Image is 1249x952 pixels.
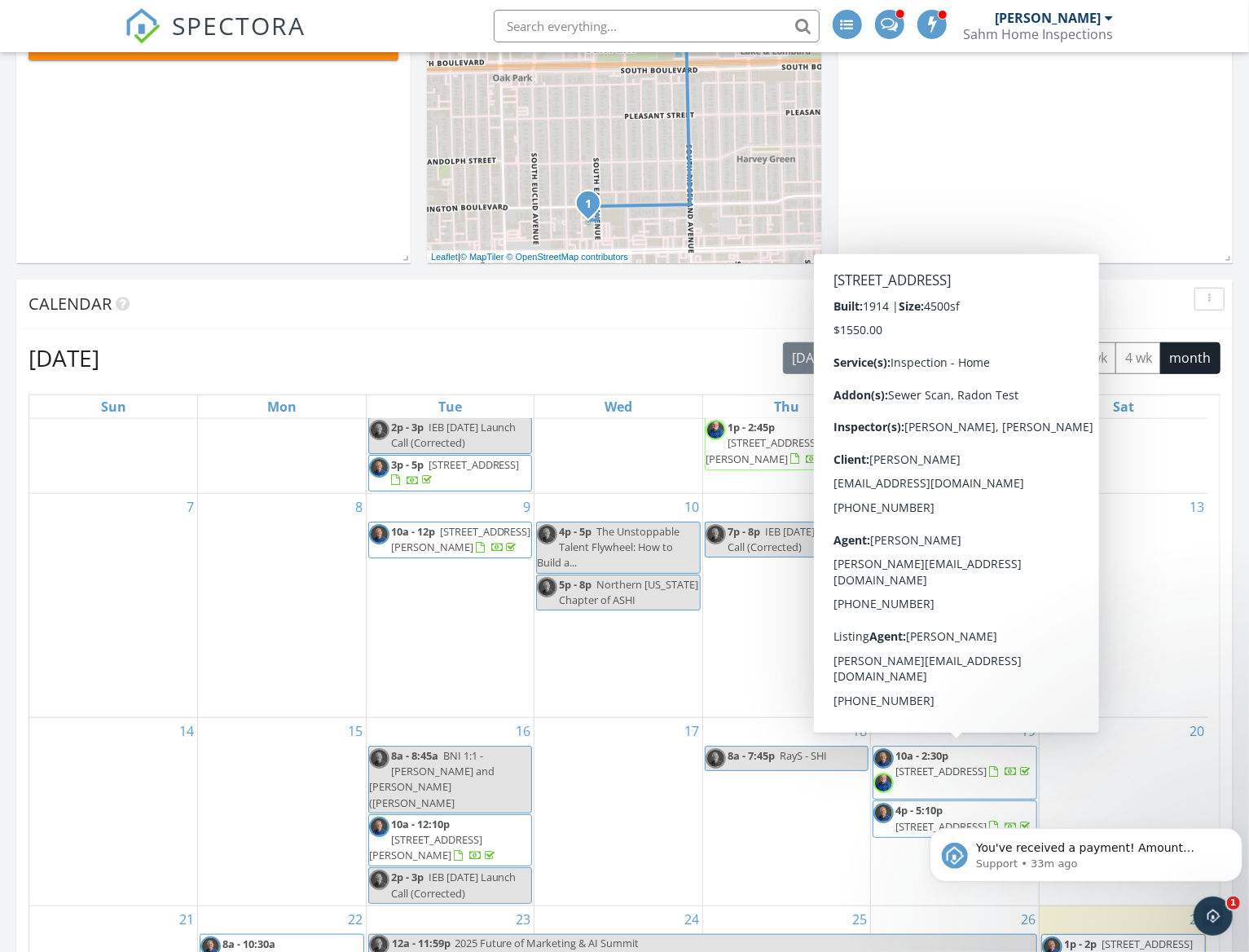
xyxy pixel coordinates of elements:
[125,22,306,56] a: SPECTORA
[391,870,517,900] span: IEB [DATE] Launch Call (Corrected)
[1039,493,1207,717] td: Go to September 13, 2025
[369,870,389,890] img: sahm_ray_16_cropped.jpg
[1018,718,1039,744] a: Go to September 19, 2025
[537,524,679,570] span: The Unstoppable Talent Flywheel: How to Build a...
[849,906,870,932] a: Go to September 25, 2025
[429,457,520,472] span: [STREET_ADDRESS]
[895,614,969,628] span: 11:15a - 12:15p
[391,420,424,434] span: 2p - 3p
[534,493,703,717] td: Go to September 10, 2025
[183,494,197,520] a: Go to September 7, 2025
[895,819,987,834] span: [STREET_ADDRESS]
[1115,342,1161,374] button: 4 wk
[391,457,424,472] span: 3p - 5p
[222,937,275,951] span: 8a - 10:30a
[923,794,1249,908] iframe: Intercom notifications message
[391,457,520,487] a: 3p - 5p [STREET_ADDRESS]
[534,718,703,906] td: Go to September 17, 2025
[1018,906,1039,932] a: Go to September 26, 2025
[1102,937,1193,951] span: [STREET_ADDRESS]
[849,718,870,744] a: Go to September 18, 2025
[895,748,1033,778] a: 10a - 2:30p [STREET_ADDRESS]
[352,494,366,520] a: Go to September 8, 2025
[176,906,197,932] a: Go to September 21, 2025
[391,524,435,539] span: 10a - 12p
[29,342,99,374] h2: [DATE]
[1013,342,1062,374] button: week
[369,420,389,440] img: sahm_ray_16_cropped.jpg
[681,494,702,520] a: Go to September 10, 2025
[895,666,948,681] span: 11:30a - 1p
[585,199,592,210] i: 1
[29,293,112,315] span: Calendar
[1186,718,1207,744] a: Go to September 20, 2025
[895,748,948,763] span: 10a - 2:30p
[1227,897,1240,910] span: 1
[198,493,367,717] td: Go to September 8, 2025
[98,395,130,418] a: Sunday
[537,577,557,597] img: sahm_ray_16_cropped.jpg
[391,748,438,763] span: 8a - 8:45a
[873,666,1005,712] span: Inspection Scheduled at [STREET_ADDRESS]
[873,748,894,769] img: sahm_ray_16_cropped.jpg
[771,395,803,418] a: Thursday
[871,718,1040,906] td: Go to September 19, 2025
[391,817,450,831] span: 10a - 12:10p
[369,832,482,862] span: [STREET_ADDRESS][PERSON_NAME]
[512,906,534,932] a: Go to September 23, 2025
[460,252,504,262] a: © MapTiler
[780,748,827,763] span: RayS - SHI
[852,342,891,375] button: Previous month
[728,524,760,539] span: 7p - 8p
[53,47,298,223] span: You've received a payment! Amount $350.00 Fee $11.78 Net $338.22 Transaction # pi_3SC65hK7snlDGpR...
[783,342,842,374] button: [DATE]
[1018,494,1039,520] a: Go to September 12, 2025
[1186,906,1207,932] a: Go to September 27, 2025
[895,524,1009,554] span: BNI Live, Virtual Training
[964,26,1114,42] div: Sahm Home Inspections
[937,342,974,374] button: list
[873,773,894,793] img: janik_wayne_6.jpg
[601,395,635,418] a: Wednesday
[559,577,698,607] span: Northern [US_STATE] Chapter of ASHI
[895,764,987,778] span: [STREET_ADDRESS]
[873,614,1025,659] span: Inspection Scheduled at [STREET_ADDRESS]
[706,420,834,465] a: 1p - 2:45p [STREET_ADDRESS][PERSON_NAME]
[728,524,853,554] span: IEB [DATE] Launch Call (Corrected)
[494,10,820,42] input: Search everything...
[369,748,389,769] img: sahm_ray_16_cropped.jpg
[520,494,534,520] a: Go to September 9, 2025
[29,493,198,717] td: Go to September 7, 2025
[369,817,498,862] a: 10a - 12:10p [STREET_ADDRESS][PERSON_NAME]
[369,748,495,810] span: BNI 1:1 - [PERSON_NAME] and [PERSON_NAME] ([PERSON_NAME]
[176,718,197,744] a: Go to September 14, 2025
[172,8,306,42] span: SPECTORA
[198,718,367,906] td: Go to September 15, 2025
[369,524,389,544] img: sahm_ray_16_cropped.jpg
[1194,897,1233,936] iframe: Intercom live chat
[366,718,534,906] td: Go to September 16, 2025
[53,63,299,77] p: Message from Support, sent 33m ago
[702,718,871,906] td: Go to September 18, 2025
[264,395,300,418] a: Monday
[368,522,533,558] a: 10a - 12p [STREET_ADDRESS][PERSON_NAME]
[369,817,389,837] img: sahm_ray_16_cropped.jpg
[368,814,533,867] a: 10a - 12:10p [STREET_ADDRESS][PERSON_NAME]
[706,748,726,769] img: sahm_ray_16_cropped.jpg
[943,395,967,418] a: Friday
[1110,395,1137,418] a: Saturday
[705,417,869,470] a: 1p - 2:45p [STREET_ADDRESS][PERSON_NAME]
[873,614,894,634] img: sahm_ray_16_cropped.jpg
[895,803,1033,833] a: 4p - 5:10p [STREET_ADDRESS]
[706,420,726,440] img: janik_wayne_6.jpg
[706,435,819,465] span: [STREET_ADDRESS][PERSON_NAME]
[29,718,198,906] td: Go to September 14, 2025
[1062,342,1117,374] button: cal wk
[1039,718,1207,906] td: Go to September 20, 2025
[368,455,533,491] a: 3p - 5p [STREET_ADDRESS]
[559,524,592,539] span: 4p - 5p
[895,803,943,818] span: 4p - 5:10p
[537,524,557,544] img: sahm_ray_16_cropped.jpg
